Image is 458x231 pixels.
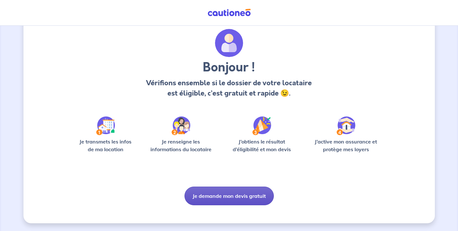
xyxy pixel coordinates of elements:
[144,60,314,75] h3: Bonjour !
[226,138,298,153] p: J’obtiens le résultat d’éligibilité et mon devis
[172,116,190,135] img: /static/c0a346edaed446bb123850d2d04ad552/Step-2.svg
[147,138,216,153] p: Je renseigne les informations du locataire
[184,187,274,205] button: Je demande mon devis gratuit
[309,138,383,153] p: J’active mon assurance et protège mes loyers
[75,138,136,153] p: Je transmets les infos de ma location
[144,78,314,98] p: Vérifions ensemble si le dossier de votre locataire est éligible, c’est gratuit et rapide 😉.
[215,29,243,57] img: archivate
[96,116,115,135] img: /static/90a569abe86eec82015bcaae536bd8e6/Step-1.svg
[205,9,253,17] img: Cautioneo
[252,116,271,135] img: /static/f3e743aab9439237c3e2196e4328bba9/Step-3.svg
[337,116,355,135] img: /static/bfff1cf634d835d9112899e6a3df1a5d/Step-4.svg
